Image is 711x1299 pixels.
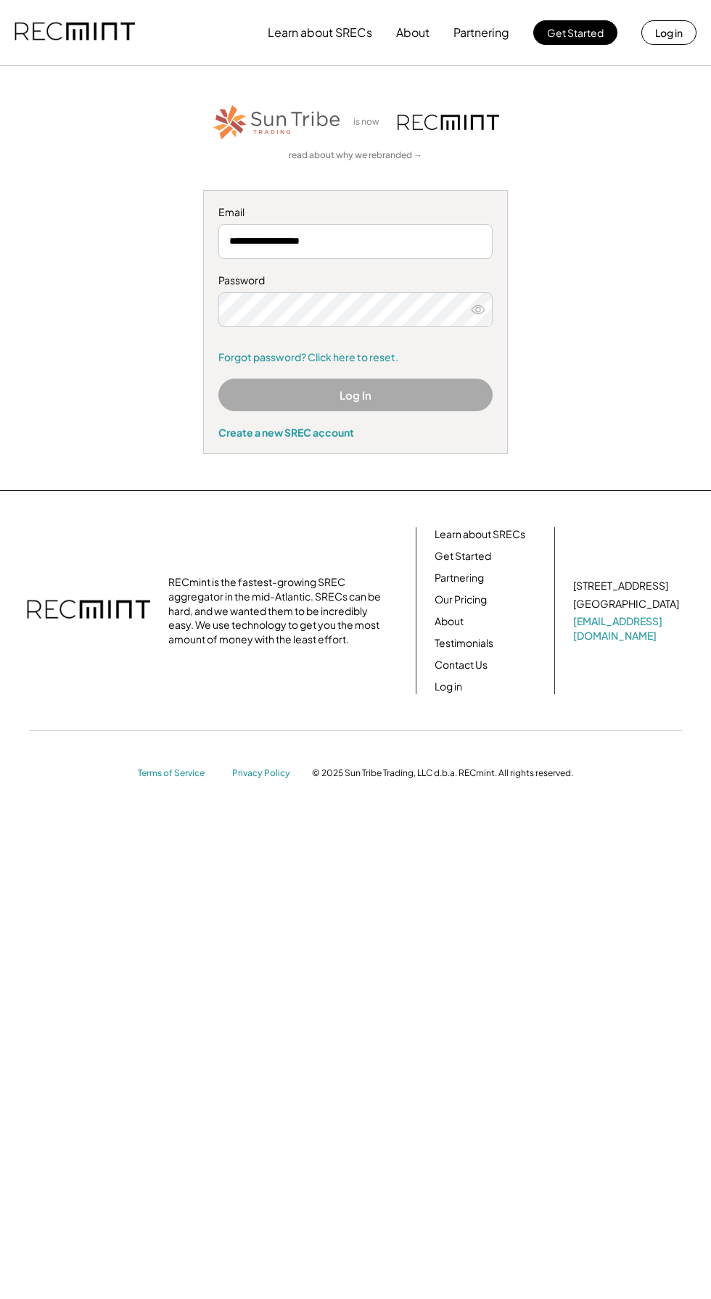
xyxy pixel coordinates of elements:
[212,102,342,142] img: STT_Horizontal_Logo%2B-%2BColor.png
[312,767,573,779] div: © 2025 Sun Tribe Trading, LLC d.b.a. RECmint. All rights reserved.
[435,549,491,564] a: Get Started
[573,597,679,611] div: [GEOGRAPHIC_DATA]
[641,20,696,45] button: Log in
[138,767,218,780] a: Terms of Service
[218,426,493,439] div: Create a new SREC account
[435,636,493,651] a: Testimonials
[289,149,422,162] a: read about why we rebranded →
[435,527,525,542] a: Learn about SRECs
[453,18,509,47] button: Partnering
[396,18,430,47] button: About
[218,205,493,220] div: Email
[435,614,464,629] a: About
[398,115,499,130] img: recmint-logotype%403x.png
[435,571,484,585] a: Partnering
[350,116,390,128] div: is now
[218,350,493,365] a: Forgot password? Click here to reset.
[435,593,487,607] a: Our Pricing
[218,273,493,288] div: Password
[27,585,150,636] img: recmint-logotype%403x.png
[168,575,386,646] div: RECmint is the fastest-growing SREC aggregator in the mid-Atlantic. SRECs can be hard, and we wan...
[268,18,372,47] button: Learn about SRECs
[435,680,462,694] a: Log in
[573,579,668,593] div: [STREET_ADDRESS]
[435,658,488,672] a: Contact Us
[533,20,617,45] button: Get Started
[232,767,297,780] a: Privacy Policy
[573,614,682,643] a: [EMAIL_ADDRESS][DOMAIN_NAME]
[218,379,493,411] button: Log In
[15,8,135,57] img: recmint-logotype%403x.png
